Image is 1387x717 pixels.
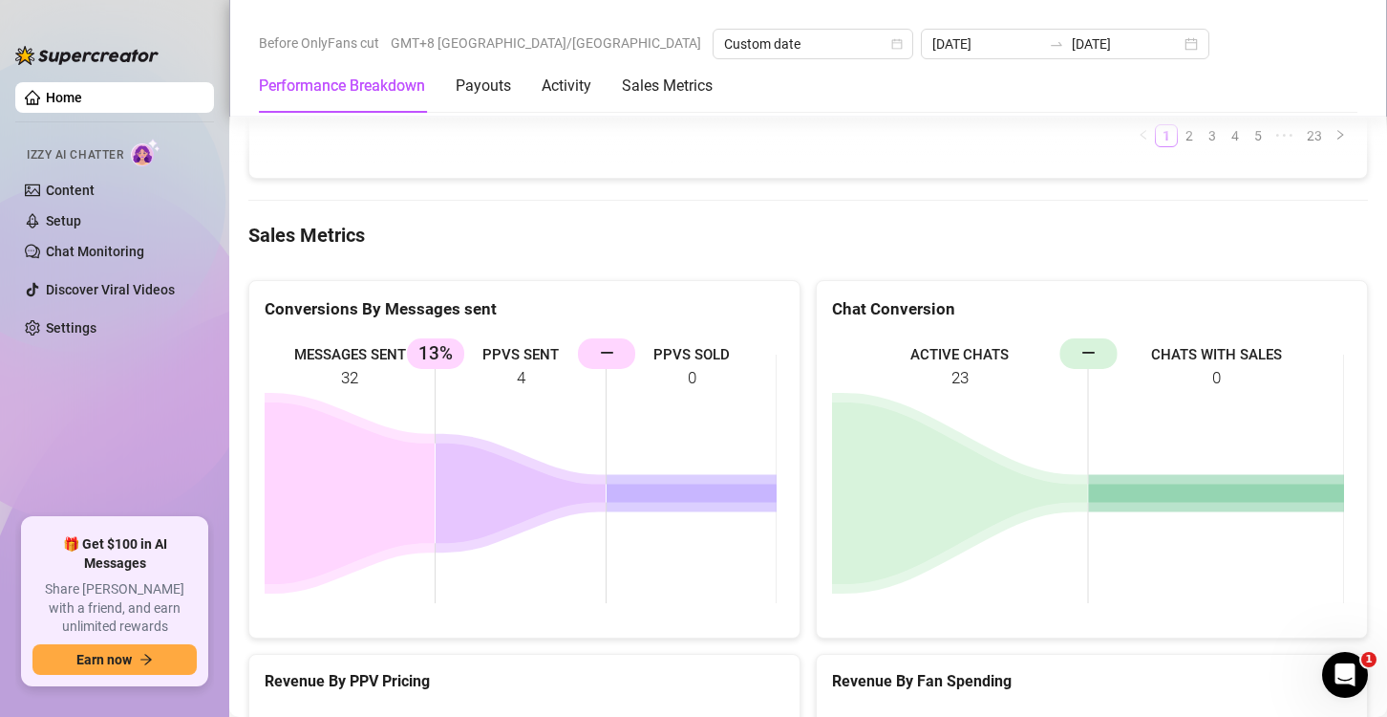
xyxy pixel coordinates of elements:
[1049,36,1064,52] span: to
[1361,652,1376,667] span: 1
[46,282,175,297] a: Discover Viral Videos
[1270,124,1300,147] li: Next 5 Pages
[1329,124,1352,147] button: right
[1248,125,1269,146] a: 5
[832,296,1352,322] div: Chat Conversion
[1072,33,1181,54] input: End date
[456,75,511,98] div: Payouts
[1178,124,1201,147] li: 2
[932,33,1041,54] input: Start date
[1247,124,1270,147] li: 5
[248,222,1368,249] h4: Sales Metrics
[1225,125,1246,146] a: 4
[1138,129,1149,141] span: left
[391,29,701,57] span: GMT+8 [GEOGRAPHIC_DATA]/[GEOGRAPHIC_DATA]
[1049,36,1064,52] span: swap-right
[131,139,160,166] img: AI Chatter
[832,670,1352,693] h5: Revenue By Fan Spending
[259,75,425,98] div: Performance Breakdown
[1156,125,1177,146] a: 1
[32,580,197,637] span: Share [PERSON_NAME] with a friend, and earn unlimited rewards
[724,30,902,58] span: Custom date
[139,653,153,666] span: arrow-right
[1132,124,1155,147] button: left
[1201,124,1224,147] li: 3
[891,38,903,50] span: calendar
[259,29,379,57] span: Before OnlyFans cut
[622,75,713,98] div: Sales Metrics
[76,652,132,667] span: Earn now
[46,183,95,198] a: Content
[32,535,197,573] span: 🎁 Get $100 in AI Messages
[1270,124,1300,147] span: •••
[46,244,144,259] a: Chat Monitoring
[27,146,123,164] span: Izzy AI Chatter
[265,296,784,322] div: Conversions By Messages sent
[1202,125,1223,146] a: 3
[1300,124,1329,147] li: 23
[265,670,784,693] h5: Revenue By PPV Pricing
[46,90,82,105] a: Home
[1322,652,1368,698] iframe: Intercom live chat
[1329,124,1352,147] li: Next Page
[1224,124,1247,147] li: 4
[542,75,591,98] div: Activity
[1132,124,1155,147] li: Previous Page
[46,213,81,228] a: Setup
[1301,125,1328,146] a: 23
[32,644,197,675] button: Earn nowarrow-right
[1179,125,1200,146] a: 2
[1155,124,1178,147] li: 1
[1334,129,1346,141] span: right
[46,320,96,336] a: Settings
[15,46,159,65] img: logo-BBDzfeDw.svg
